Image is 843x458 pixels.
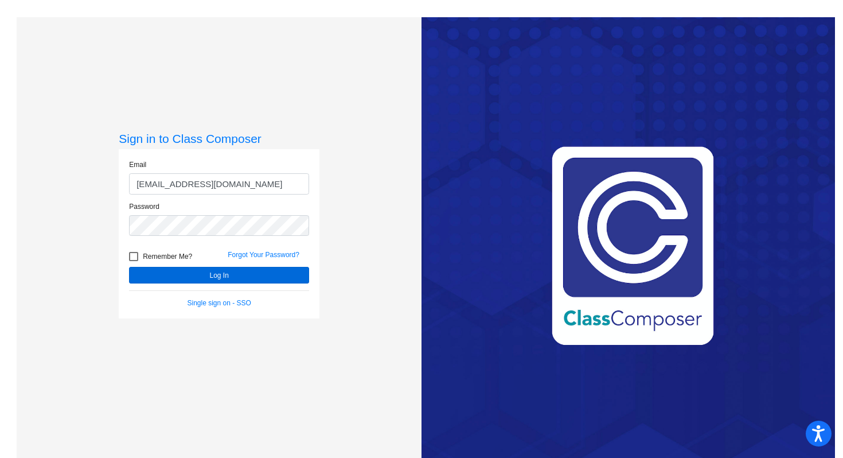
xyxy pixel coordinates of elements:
label: Email [129,160,146,170]
button: Log In [129,267,309,284]
span: Remember Me? [143,250,192,263]
a: Single sign on - SSO [188,299,251,307]
h3: Sign in to Class Composer [119,131,319,146]
a: Forgot Your Password? [228,251,299,259]
label: Password [129,201,159,212]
